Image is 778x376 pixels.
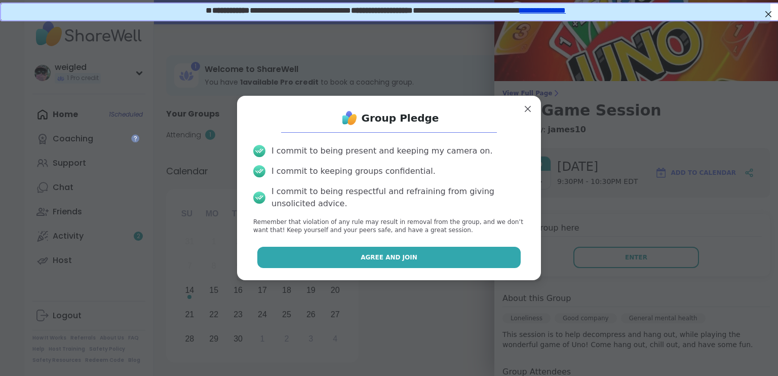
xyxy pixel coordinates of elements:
div: I commit to being respectful and refraining from giving unsolicited advice. [271,185,525,210]
span: Agree and Join [361,253,417,262]
img: ShareWell Logo [339,108,360,128]
h1: Group Pledge [362,111,439,125]
div: I commit to being present and keeping my camera on. [271,145,492,157]
button: Agree and Join [257,247,521,268]
iframe: Spotlight [131,134,139,142]
p: Remember that violation of any rule may result in removal from the group, and we don’t want that!... [253,218,525,235]
div: I commit to keeping groups confidential. [271,165,436,177]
